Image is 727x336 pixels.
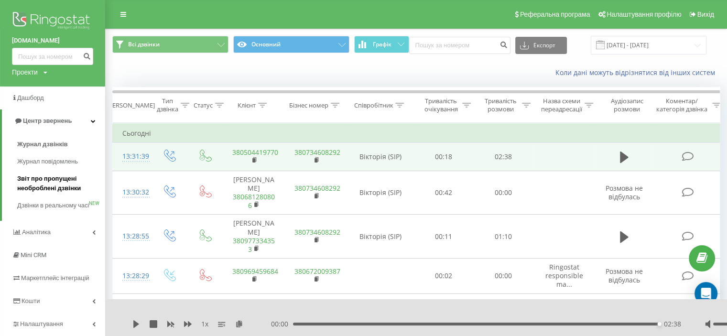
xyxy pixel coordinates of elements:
a: Журнал дзвінків [17,136,105,153]
td: 01:10 [474,215,533,259]
span: Журнал дзвінків [17,140,68,149]
div: Коментар/категорія дзвінка [654,97,710,113]
span: Ringostat responsible ma... [545,262,583,289]
div: Аудіозапис розмови [604,97,650,113]
div: 13:28:29 [122,267,141,285]
td: [PERSON_NAME] [223,215,285,259]
a: Коли дані можуть відрізнятися вiд інших систем [555,68,720,77]
td: Вікторія (SIP) [347,215,414,259]
input: Пошук за номером [409,37,510,54]
span: 02:38 [664,319,681,329]
span: Вихід [697,11,714,18]
div: Open Intercom Messenger [694,282,717,305]
a: 380969459684 [232,267,278,276]
a: Звіт про пропущені необроблені дзвінки [17,170,105,197]
span: Маркетплейс інтеграцій [21,274,89,282]
span: Звіт про пропущені необроблені дзвінки [17,174,100,193]
div: Бізнес номер [289,101,328,109]
div: Тривалість розмови [482,97,520,113]
td: Сьогодні [113,124,725,143]
a: Центр звернень [2,109,105,132]
div: [PERSON_NAME] [107,101,155,109]
td: 00:00 [474,259,533,294]
div: Тип дзвінка [157,97,178,113]
div: 13:31:39 [122,147,141,166]
a: [DOMAIN_NAME] [12,36,93,45]
a: 380734608292 [294,228,340,237]
span: Кошти [22,297,40,304]
span: Всі дзвінки [128,41,160,48]
div: 13:30:32 [122,183,141,202]
span: Дзвінки в реальному часі [17,201,89,210]
div: Статус [194,101,213,109]
a: 380672009387 [294,267,340,276]
button: Експорт [515,37,567,54]
span: Налаштування [20,320,63,327]
td: Вікторія (SIP) [347,171,414,215]
span: Дашборд [17,94,44,101]
span: Реферальна програма [520,11,590,18]
span: Mini CRM [21,251,46,259]
a: 380681280806 [233,192,275,210]
span: Графік [373,41,391,48]
td: 00:00 [474,171,533,215]
a: 380977334353 [233,236,275,254]
span: 1 x [201,319,208,329]
td: [PERSON_NAME] [223,171,285,215]
button: Основний [233,36,349,53]
button: Всі дзвінки [112,36,228,53]
span: 00:00 [271,319,293,329]
a: 380734608292 [294,184,340,193]
td: 00:18 [414,143,474,171]
a: Журнал повідомлень [17,153,105,170]
td: 00:42 [414,171,474,215]
span: Розмова не відбулась [606,184,643,201]
div: Проекти [12,67,38,77]
div: Клієнт [238,101,256,109]
div: Назва схеми переадресації [541,97,582,113]
td: Вікторія (SIP) [347,143,414,171]
td: 02:38 [474,143,533,171]
a: Дзвінки в реальному часіNEW [17,197,105,214]
span: Розмова не відбулась [606,267,643,284]
td: 00:11 [414,215,474,259]
div: Accessibility label [658,322,662,326]
span: Аналiтика [22,228,51,236]
div: Співробітник [354,101,393,109]
span: Налаштування профілю [607,11,681,18]
a: 380504419770 [232,148,278,157]
img: Ringostat logo [12,10,93,33]
button: Графік [354,36,409,53]
div: 13:28:55 [122,227,141,246]
div: Тривалість очікування [422,97,460,113]
input: Пошук за номером [12,48,93,65]
td: 00:02 [414,259,474,294]
span: Журнал повідомлень [17,157,78,166]
span: Центр звернень [23,117,72,124]
a: 380734608292 [294,148,340,157]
